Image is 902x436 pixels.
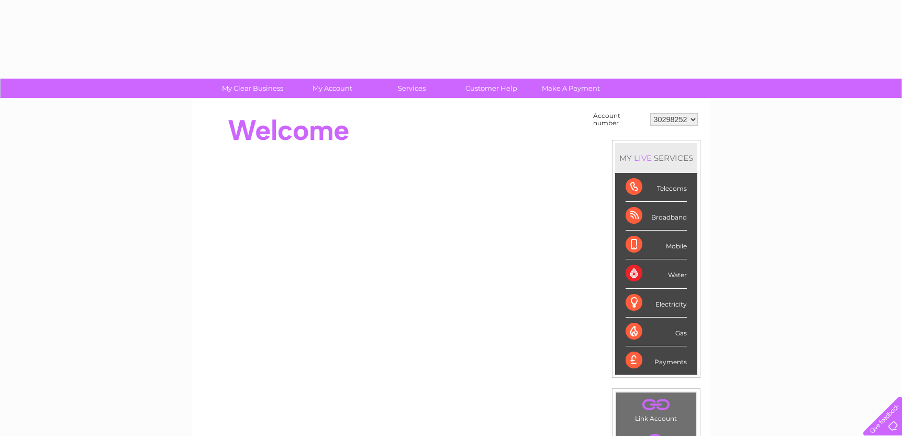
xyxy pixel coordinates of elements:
[626,289,687,318] div: Electricity
[619,395,694,413] a: .
[626,318,687,346] div: Gas
[591,110,648,129] td: Account number
[289,79,375,98] a: My Account
[632,153,654,163] div: LIVE
[209,79,296,98] a: My Clear Business
[626,259,687,288] div: Water
[626,202,687,231] div: Broadband
[616,392,697,425] td: Link Account
[626,231,687,259] div: Mobile
[626,346,687,375] div: Payments
[615,143,697,173] div: MY SERVICES
[369,79,455,98] a: Services
[626,173,687,202] div: Telecoms
[448,79,534,98] a: Customer Help
[528,79,614,98] a: Make A Payment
